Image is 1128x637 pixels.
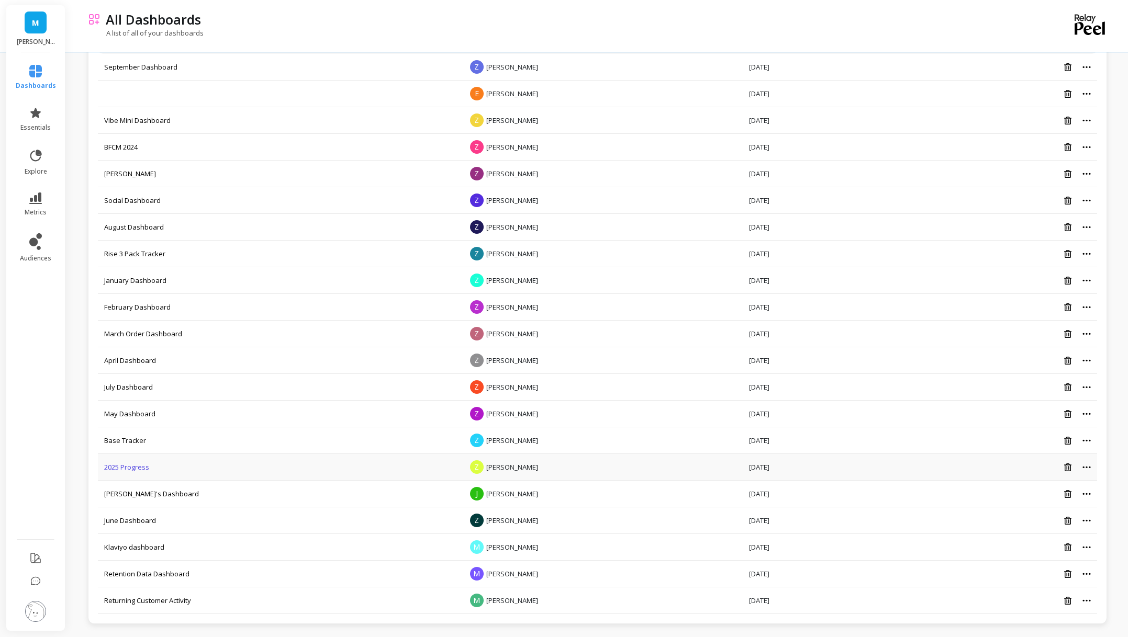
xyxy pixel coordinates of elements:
[470,220,484,234] span: Z
[104,249,165,258] a: Rise 3 Pack Tracker
[743,107,927,134] td: [DATE]
[470,487,484,500] span: J
[470,300,484,314] span: Z
[106,10,201,28] p: All Dashboards
[743,214,927,241] td: [DATE]
[25,167,47,176] span: explore
[743,81,927,107] td: [DATE]
[104,489,199,498] a: [PERSON_NAME]'s Dashboard
[486,249,538,258] span: [PERSON_NAME]
[743,374,927,401] td: [DATE]
[486,276,538,285] span: [PERSON_NAME]
[743,321,927,347] td: [DATE]
[104,142,138,152] a: BFCM 2024
[104,462,149,472] a: 2025 Progress
[470,247,484,260] span: Z
[104,169,156,178] a: [PERSON_NAME]
[20,254,51,263] span: audiences
[470,460,484,474] span: Z
[743,187,927,214] td: [DATE]
[486,356,538,365] span: [PERSON_NAME]
[743,507,927,534] td: [DATE]
[743,134,927,161] td: [DATE]
[743,54,927,81] td: [DATE]
[486,169,538,178] span: [PERSON_NAME]
[470,140,484,154] span: Z
[104,302,171,312] a: February Dashboard
[743,347,927,374] td: [DATE]
[470,60,484,74] span: Z
[20,123,51,132] span: essentials
[743,427,927,454] td: [DATE]
[486,489,538,498] span: [PERSON_NAME]
[104,62,177,72] a: September Dashboard
[88,13,100,26] img: header icon
[470,434,484,447] span: Z
[470,327,484,340] span: Z
[486,542,538,552] span: [PERSON_NAME]
[104,569,189,578] a: Retention Data Dashboard
[25,601,46,622] img: profile picture
[486,516,538,525] span: [PERSON_NAME]
[88,28,204,38] p: A list of all of your dashboards
[486,329,538,338] span: [PERSON_NAME]
[486,569,538,578] span: [PERSON_NAME]
[486,596,538,605] span: [PERSON_NAME]
[32,17,39,29] span: M
[104,116,171,125] a: Vibe Mini Dashboard
[743,161,927,187] td: [DATE]
[470,274,484,287] span: Z
[486,382,538,392] span: [PERSON_NAME]
[104,409,155,418] a: May Dashboard
[104,542,164,552] a: Klaviyo dashboard
[486,142,538,152] span: [PERSON_NAME]
[743,587,927,614] td: [DATE]
[104,329,182,338] a: March Order Dashboard
[104,356,156,365] a: April Dashboard
[486,409,538,418] span: [PERSON_NAME]
[470,540,484,554] span: M
[743,294,927,321] td: [DATE]
[16,82,56,90] span: dashboards
[104,222,164,232] a: August Dashboard
[470,380,484,394] span: Z
[470,594,484,607] span: M
[104,436,146,445] a: Base Tracker
[743,241,927,267] td: [DATE]
[486,436,538,445] span: [PERSON_NAME]
[104,516,156,525] a: June Dashboard
[470,354,484,367] span: Z
[104,596,191,605] a: Returning Customer Activity
[743,267,927,294] td: [DATE]
[486,196,538,205] span: [PERSON_NAME]
[25,208,47,217] span: metrics
[104,382,153,392] a: July Dashboard
[486,462,538,472] span: [PERSON_NAME]
[470,194,484,207] span: Z
[470,407,484,420] span: Z
[470,514,484,527] span: Z
[470,113,484,127] span: Z
[470,87,484,100] span: E
[486,222,538,232] span: [PERSON_NAME]
[104,196,161,205] a: Social Dashboard
[470,567,484,581] span: M
[743,561,927,587] td: [DATE]
[743,454,927,481] td: [DATE]
[486,89,538,98] span: [PERSON_NAME]
[17,38,55,46] p: maude
[470,167,484,180] span: Z
[486,62,538,72] span: [PERSON_NAME]
[743,401,927,427] td: [DATE]
[743,481,927,507] td: [DATE]
[104,276,166,285] a: January Dashboard
[486,302,538,312] span: [PERSON_NAME]
[486,116,538,125] span: [PERSON_NAME]
[743,534,927,561] td: [DATE]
